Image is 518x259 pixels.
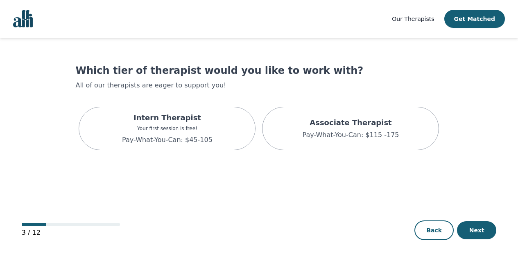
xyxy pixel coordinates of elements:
p: Your first session is free! [122,125,213,132]
h1: Which tier of therapist would you like to work with? [75,64,442,77]
img: alli logo [13,10,33,28]
button: Back [414,220,454,240]
span: Our Therapists [392,16,434,22]
a: Our Therapists [392,14,434,24]
p: 3 / 12 [22,228,120,238]
p: Pay-What-You-Can: $115 -175 [302,130,399,140]
button: Next [457,221,496,239]
p: All of our therapists are eager to support you! [75,80,442,90]
p: Intern Therapist [122,112,213,124]
button: Get Matched [444,10,505,28]
p: Pay-What-You-Can: $45-105 [122,135,213,145]
p: Associate Therapist [302,117,399,128]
